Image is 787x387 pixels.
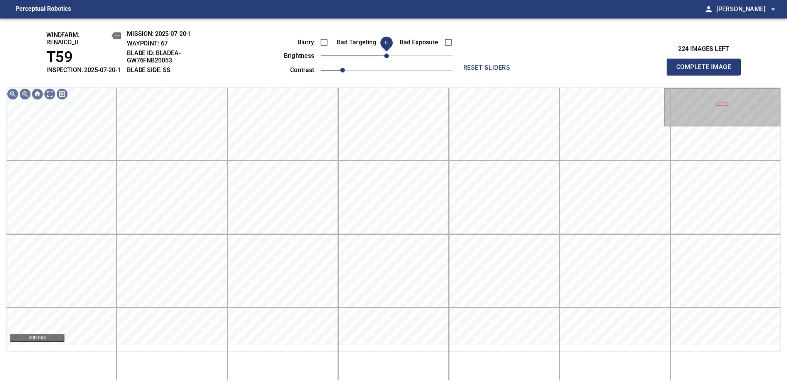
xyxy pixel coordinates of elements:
button: reset sliders [456,60,518,76]
span: reset sliders [459,62,515,73]
button: copy message details [111,31,121,40]
span: [PERSON_NAME] [716,4,778,15]
h2: BLADE ID: bladeA-GW76FNB20053 [127,49,220,64]
label: contrast [271,67,314,73]
span: arrow_drop_down [768,5,778,14]
label: brightness [271,53,314,59]
div: Go home [31,88,44,100]
h1: T59 [46,48,121,66]
h2: MISSION: 2025-07-20-1 [127,30,220,37]
label: Blurry [271,39,314,45]
label: Bad Targeting [333,39,377,45]
div: Toggle full page [44,88,56,100]
span: Complete Image [675,62,732,72]
h2: WAYPOINT: 67 [127,40,220,47]
h2: INSPECTION: 2025-07-20-1 [46,66,121,74]
span: person [704,5,713,14]
div: Zoom out [19,88,31,100]
button: [PERSON_NAME] [713,2,778,17]
label: Bad Exposure [395,39,439,45]
h3: 224 images left [667,45,741,53]
div: Zoom in [7,88,19,100]
button: Complete Image [667,59,741,76]
span: 0 [385,40,388,45]
h2: windfarm: Renaico_II [46,31,121,46]
h2: BLADE SIDE: SS [127,66,220,74]
figcaption: Perceptual Robotics [15,3,71,15]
